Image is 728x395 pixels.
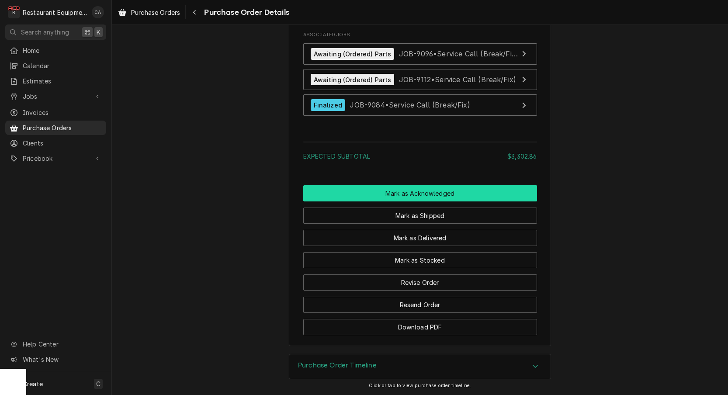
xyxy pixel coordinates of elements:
div: Purchase Order Timeline [289,354,551,379]
a: Estimates [5,74,106,88]
a: Go to What's New [5,352,106,367]
div: Restaurant Equipment Diagnostics's Avatar [8,6,20,18]
span: Pricebook [23,154,89,163]
span: C [96,379,101,388]
span: Create [23,380,43,388]
span: Jobs [23,92,89,101]
span: JOB-9084 • Service Call (Break/Fix) [350,100,470,109]
a: Invoices [5,105,106,120]
span: Expected Subtotal [303,152,371,160]
div: Accordion Header [289,354,551,379]
span: JOB-9112 • Service Call (Break/Fix) [399,75,516,84]
div: Awaiting (Ordered) Parts [311,48,395,60]
button: Mark as Stocked [303,252,537,268]
span: Associated Jobs [303,31,537,38]
div: $3,302.86 [507,152,537,161]
div: Button Group Row [303,246,537,268]
button: Search anything⌘K [5,24,106,40]
span: Purchase Order Details [201,7,289,18]
span: Click or tap to view purchase order timeline. [369,383,471,388]
span: JOB-9096 • Service Call (Break/Fix) [399,49,518,58]
a: View Job [303,94,537,116]
button: Download PDF [303,319,537,335]
a: Purchase Orders [5,121,106,135]
a: View Job [303,69,537,90]
a: Go to Jobs [5,89,106,104]
span: Search anything [21,28,69,37]
span: Calendar [23,61,102,70]
div: Button Group Row [303,224,537,246]
div: Finalized [311,99,345,111]
span: Purchase Orders [131,8,180,17]
div: Button Group Row [303,313,537,335]
a: Home [5,43,106,58]
button: Navigate back [187,5,201,19]
div: Chrissy Adams's Avatar [92,6,104,18]
button: Resend Order [303,297,537,313]
h3: Purchase Order Timeline [298,361,377,370]
div: Button Group [303,185,537,335]
div: Subtotal [303,152,537,161]
span: Estimates [23,76,102,86]
a: Calendar [5,59,106,73]
a: View Job [303,43,537,65]
a: Go to Pricebook [5,151,106,166]
div: Awaiting (Ordered) Parts [311,74,395,86]
button: Accordion Details Expand Trigger [289,354,551,379]
span: Purchase Orders [23,123,102,132]
span: Help Center [23,340,101,349]
button: Revise Order [303,274,537,291]
span: ⌘ [84,28,90,37]
a: Purchase Orders [114,5,184,20]
span: Home [23,46,102,55]
div: Button Group Row [303,268,537,291]
button: Mark as Delivered [303,230,537,246]
div: Restaurant Equipment Diagnostics [23,8,87,17]
div: Button Group Row [303,201,537,224]
div: Button Group Row [303,185,537,201]
div: Amount Summary [303,139,537,167]
div: R [8,6,20,18]
div: CA [92,6,104,18]
div: Button Group Row [303,291,537,313]
button: Mark as Acknowledged [303,185,537,201]
span: Clients [23,139,102,148]
div: Associated Jobs [303,31,537,120]
span: K [97,28,101,37]
span: What's New [23,355,101,364]
span: Invoices [23,108,102,117]
button: Mark as Shipped [303,208,537,224]
a: Clients [5,136,106,150]
a: Go to Help Center [5,337,106,351]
